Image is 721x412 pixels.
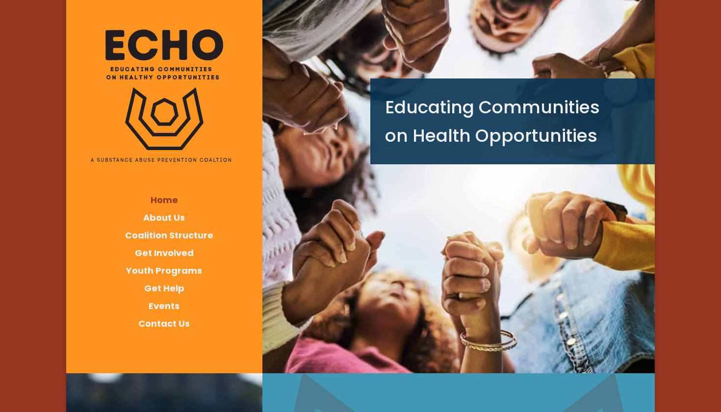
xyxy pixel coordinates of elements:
[91,158,231,161] img: ECHO_text
[151,194,178,206] a: Home
[105,29,223,79] img: ECHO_text_logo
[138,317,190,330] a: Contact Us
[125,87,204,151] img: ECHO Logo_black
[135,247,194,259] a: Get Involved
[143,211,185,224] a: About Us
[149,300,180,312] a: Events
[126,264,202,277] a: Youth Programs
[144,282,184,294] a: Get Help
[125,229,213,241] a: Coalition Structure
[385,93,640,150] h1: Educating Communities on Health Opportunities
